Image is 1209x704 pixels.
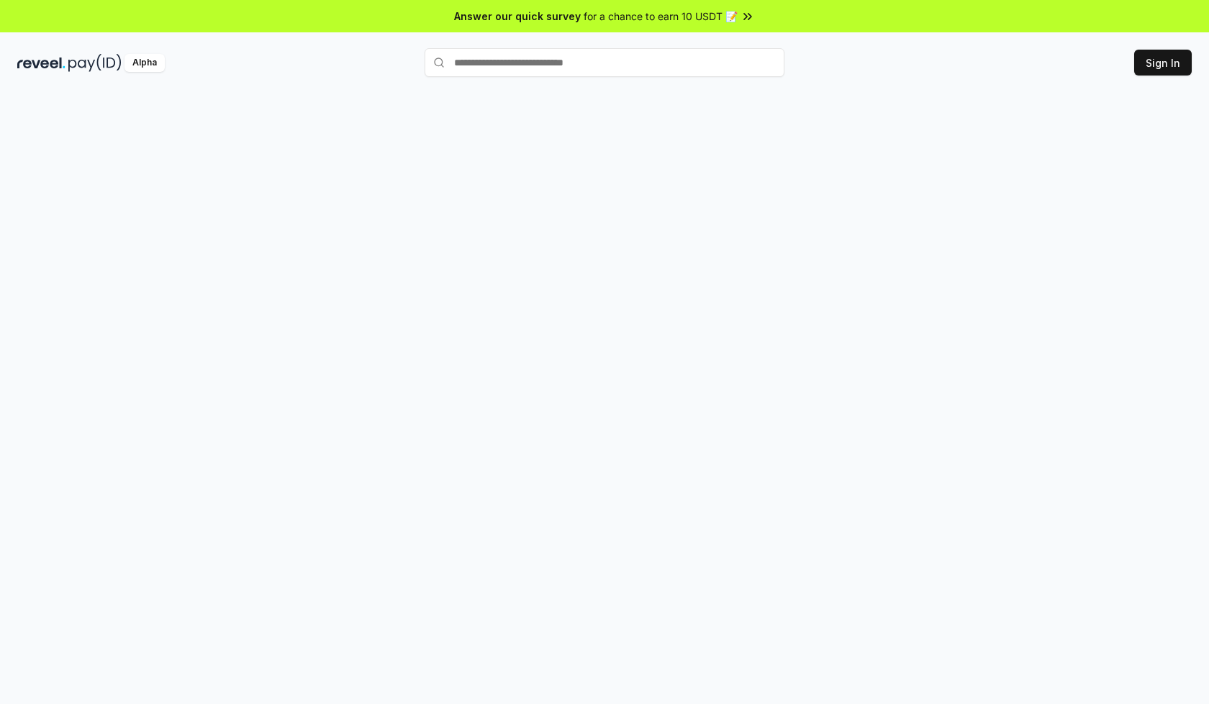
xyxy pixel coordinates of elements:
[124,54,165,72] div: Alpha
[1134,50,1192,76] button: Sign In
[584,9,738,24] span: for a chance to earn 10 USDT 📝
[68,54,122,72] img: pay_id
[17,54,65,72] img: reveel_dark
[454,9,581,24] span: Answer our quick survey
